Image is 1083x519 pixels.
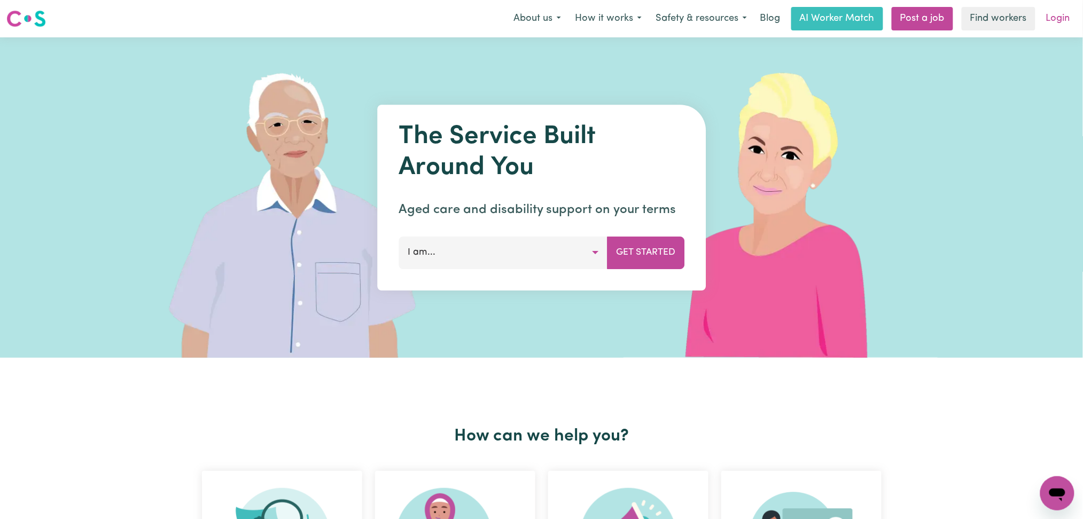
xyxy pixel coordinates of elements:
[754,7,787,30] a: Blog
[399,237,607,269] button: I am...
[6,6,46,31] a: Careseekers logo
[962,7,1035,30] a: Find workers
[892,7,953,30] a: Post a job
[649,7,754,30] button: Safety & resources
[791,7,883,30] a: AI Worker Match
[6,9,46,28] img: Careseekers logo
[507,7,568,30] button: About us
[607,237,684,269] button: Get Started
[1040,476,1074,510] iframe: Button to launch messaging window
[196,426,888,446] h2: How can we help you?
[399,122,684,183] h1: The Service Built Around You
[568,7,649,30] button: How it works
[399,200,684,219] p: Aged care and disability support on your terms
[1040,7,1077,30] a: Login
